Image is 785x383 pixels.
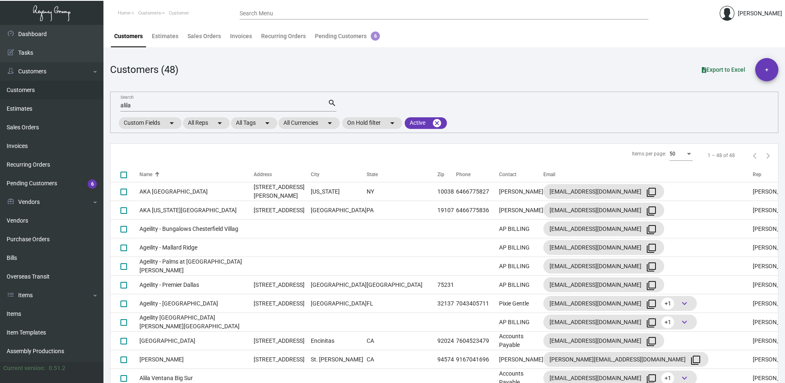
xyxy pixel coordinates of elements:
[167,118,177,128] mat-icon: arrow_drop_down
[646,187,656,197] mat-icon: filter_none
[550,297,691,310] div: [EMAIL_ADDRESS][DOMAIN_NAME]
[646,337,656,347] mat-icon: filter_none
[499,257,543,276] td: AP BILLING
[632,150,666,158] div: Items per page:
[550,185,658,198] div: [EMAIL_ADDRESS][DOMAIN_NAME]
[691,355,701,365] mat-icon: filter_none
[110,62,178,77] div: Customers (48)
[550,278,658,291] div: [EMAIL_ADDRESS][DOMAIN_NAME]
[499,294,543,313] td: Pixie Gentle
[679,298,689,308] span: keyboard_arrow_down
[550,222,658,235] div: [EMAIL_ADDRESS][DOMAIN_NAME]
[311,276,367,294] td: [GEOGRAPHIC_DATA]
[755,58,778,81] button: +
[262,118,272,128] mat-icon: arrow_drop_down
[139,171,254,178] div: Name
[550,259,658,273] div: [EMAIL_ADDRESS][DOMAIN_NAME]
[456,350,499,369] td: 9167041696
[187,32,221,41] div: Sales Orders
[342,117,402,129] mat-chip: On Hold filter
[367,171,437,178] div: State
[456,294,499,313] td: 7043405711
[367,332,437,350] td: CA
[765,58,768,81] span: +
[254,276,311,294] td: [STREET_ADDRESS]
[139,350,254,369] td: [PERSON_NAME]
[761,149,775,162] button: Next page
[261,32,306,41] div: Recurring Orders
[139,313,254,332] td: Ageility [GEOGRAPHIC_DATA][PERSON_NAME][GEOGRAPHIC_DATA]
[437,171,456,178] div: Zip
[367,182,437,201] td: NY
[550,241,658,254] div: [EMAIL_ADDRESS][DOMAIN_NAME]
[387,118,397,128] mat-icon: arrow_drop_down
[738,9,782,18] div: [PERSON_NAME]
[702,66,745,73] span: Export to Excel
[367,201,437,220] td: PA
[646,262,656,272] mat-icon: filter_none
[169,10,189,16] span: Customer
[456,171,471,178] div: Phone
[550,204,658,217] div: [EMAIL_ADDRESS][DOMAIN_NAME]
[367,171,378,178] div: State
[437,294,456,313] td: 32137
[499,238,543,257] td: AP BILLING
[550,353,702,366] div: [PERSON_NAME][EMAIL_ADDRESS][DOMAIN_NAME]
[646,299,656,309] mat-icon: filter_none
[311,294,367,313] td: [GEOGRAPHIC_DATA]
[139,294,254,313] td: Ageility - [GEOGRAPHIC_DATA]
[139,332,254,350] td: [GEOGRAPHIC_DATA]
[231,117,277,129] mat-chip: All Tags
[499,201,543,220] td: [PERSON_NAME]
[311,171,367,178] div: City
[138,10,161,16] span: Customers
[405,117,447,129] mat-chip: Active
[315,32,380,41] div: Pending Customers
[646,225,656,235] mat-icon: filter_none
[311,350,367,369] td: St. [PERSON_NAME]
[499,350,543,369] td: [PERSON_NAME]
[456,332,499,350] td: 7604523479
[230,32,252,41] div: Invoices
[456,182,499,201] td: 6466775827
[437,201,456,220] td: 19107
[543,167,753,182] th: Email
[311,171,319,178] div: City
[437,350,456,369] td: 94574
[437,182,456,201] td: 10038
[152,32,178,41] div: Estimates
[254,171,272,178] div: Address
[3,364,46,373] div: Current version:
[254,350,311,369] td: [STREET_ADDRESS]
[139,182,254,201] td: AKA [GEOGRAPHIC_DATA]
[646,206,656,216] mat-icon: filter_none
[748,149,761,162] button: Previous page
[311,332,367,350] td: Encinitas
[367,294,437,313] td: FL
[679,317,689,327] span: keyboard_arrow_down
[254,201,311,220] td: [STREET_ADDRESS]
[720,6,735,21] img: admin@bootstrapmaster.com
[499,171,516,178] div: Contact
[661,316,674,328] span: +1
[670,151,675,157] span: 50
[437,332,456,350] td: 92024
[367,350,437,369] td: CA
[499,276,543,294] td: AP BILLING
[670,151,693,157] mat-select: Items per page:
[215,118,225,128] mat-icon: arrow_drop_down
[328,98,336,108] mat-icon: search
[646,281,656,291] mat-icon: filter_none
[254,182,311,201] td: [STREET_ADDRESS][PERSON_NAME]
[119,117,182,129] mat-chip: Custom Fields
[183,117,230,129] mat-chip: All Reps
[646,243,656,253] mat-icon: filter_none
[456,171,499,178] div: Phone
[437,171,444,178] div: Zip
[499,220,543,238] td: AP BILLING
[661,298,674,310] span: +1
[456,201,499,220] td: 6466775836
[753,171,761,178] div: Rep
[437,276,456,294] td: 75231
[646,318,656,328] mat-icon: filter_none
